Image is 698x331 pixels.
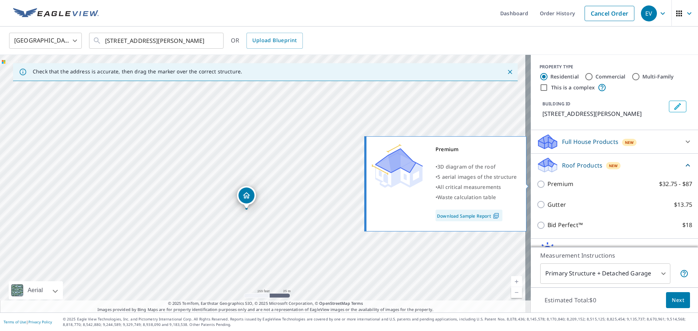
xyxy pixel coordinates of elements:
button: Edit building 1 [669,101,686,112]
a: Cancel Order [585,6,634,21]
label: Commercial [595,73,626,80]
p: BUILDING ID [542,101,570,107]
a: Current Level 18, Zoom Out [511,287,522,298]
span: Your report will include the primary structure and a detached garage if one exists. [680,269,689,278]
p: $13.75 [674,200,692,209]
img: EV Logo [13,8,99,19]
p: Roof Products [562,161,602,170]
p: [STREET_ADDRESS][PERSON_NAME] [542,109,666,118]
div: Primary Structure + Detached Garage [540,263,670,284]
div: • [436,182,517,192]
a: Terms [351,300,363,306]
p: $18 [682,221,692,230]
button: Next [666,292,690,308]
span: All critical measurements [437,183,501,190]
img: Pdf Icon [491,213,501,219]
p: Measurement Instructions [540,251,689,260]
input: Search by address or latitude-longitude [105,31,209,51]
a: Upload Blueprint [246,33,302,49]
label: This is a complex [551,84,595,91]
span: Next [672,296,684,305]
div: Dropped pin, building 1, Residential property, 3 Park Avenue Ct Eldridge, IA 52748 [237,186,256,209]
label: Multi-Family [642,73,674,80]
span: 3D diagram of the roof [437,163,496,170]
p: © 2025 Eagle View Technologies, Inc. and Pictometry International Corp. All Rights Reserved. Repo... [63,316,694,327]
div: OR [231,33,303,49]
span: © 2025 TomTom, Earthstar Geographics SIO, © 2025 Microsoft Corporation, © [168,300,363,307]
p: | [4,320,52,324]
p: Estimated Total: $0 [539,292,602,308]
p: Bid Perfect™ [547,221,583,230]
p: Gutter [547,200,566,209]
span: 5 aerial images of the structure [437,173,517,180]
a: Current Level 18, Zoom In [511,276,522,287]
div: PROPERTY TYPE [539,64,689,70]
a: Privacy Policy [28,319,52,324]
div: Aerial [25,281,45,299]
div: Solar ProductsNew [537,242,692,259]
div: [GEOGRAPHIC_DATA] [9,31,82,51]
span: New [625,140,634,145]
p: Premium [547,179,573,189]
label: Residential [550,73,579,80]
div: • [436,172,517,182]
a: Download Sample Report [436,210,502,221]
div: Premium [436,144,517,154]
span: Waste calculation table [437,194,496,201]
div: • [436,162,517,172]
button: Close [505,67,515,77]
a: OpenStreetMap [319,300,350,306]
span: Upload Blueprint [252,36,297,45]
div: Roof ProductsNew [537,157,692,174]
p: Solar Products [562,246,603,255]
img: Premium [372,144,423,188]
div: Full House ProductsNew [537,133,692,150]
div: EV [641,5,657,21]
div: Aerial [9,281,63,299]
a: Terms of Use [4,319,26,324]
p: $32.75 - $87 [659,179,692,189]
p: Check that the address is accurate, then drag the marker over the correct structure. [33,68,242,75]
p: Full House Products [562,137,618,146]
span: New [609,163,618,169]
div: • [436,192,517,202]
